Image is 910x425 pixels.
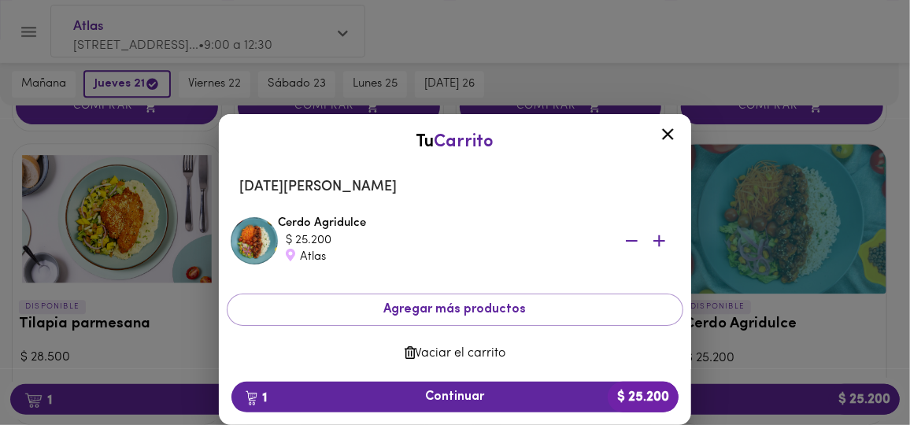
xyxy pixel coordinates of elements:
span: Agregar más productos [240,302,670,317]
iframe: Messagebird Livechat Widget [819,334,894,409]
button: Vaciar el carrito [227,338,683,369]
div: Tu [235,130,675,154]
div: $ 25.200 [286,232,601,249]
span: Continuar [244,390,666,405]
b: $ 25.200 [608,382,679,412]
div: Cerdo Agridulce [278,215,679,265]
button: 1Continuar$ 25.200 [231,382,679,412]
li: [DATE][PERSON_NAME] [227,168,683,206]
img: cart.png [246,390,257,406]
img: Cerdo Agridulce [231,217,278,264]
div: Atlas [286,249,601,265]
span: Vaciar el carrito [239,346,671,361]
button: Agregar más productos [227,294,683,326]
b: 1 [236,387,276,408]
span: Carrito [435,133,494,151]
